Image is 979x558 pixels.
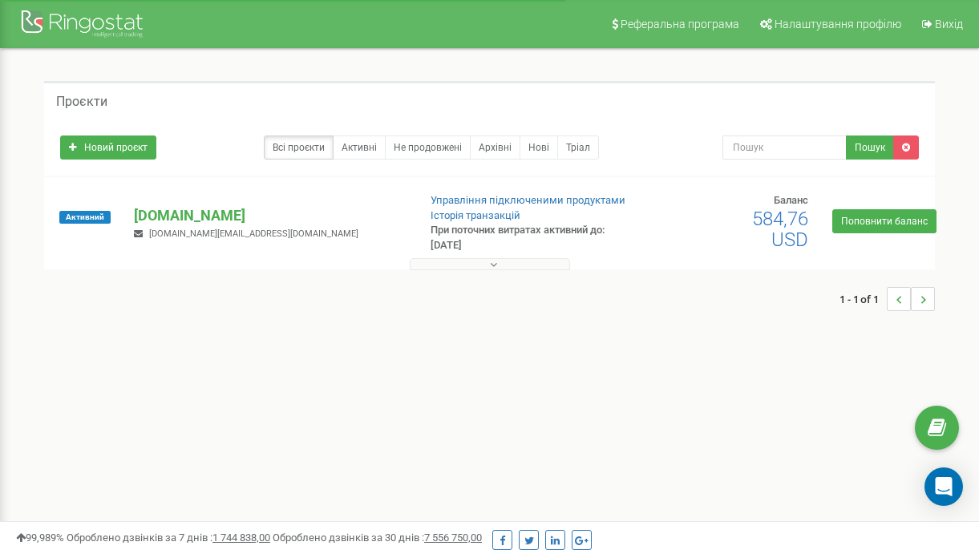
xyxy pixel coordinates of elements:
a: Нові [520,135,558,160]
u: 7 556 750,00 [424,532,482,544]
a: Управління підключеними продуктами [431,194,625,206]
span: 1 - 1 of 1 [839,287,887,311]
a: Активні [333,135,386,160]
span: Налаштування профілю [775,18,901,30]
span: Баланс [774,194,808,206]
span: [DOMAIN_NAME][EMAIL_ADDRESS][DOMAIN_NAME] [149,228,358,239]
span: 99,989% [16,532,64,544]
a: Поповнити баланс [832,209,937,233]
div: Open Intercom Messenger [924,467,963,506]
a: Тріал [557,135,599,160]
h5: Проєкти [56,95,107,109]
a: Архівні [470,135,520,160]
span: Реферальна програма [621,18,739,30]
nav: ... [839,271,935,327]
span: Оброблено дзвінків за 7 днів : [67,532,270,544]
a: Новий проєкт [60,135,156,160]
p: [DOMAIN_NAME] [134,205,404,226]
span: Оброблено дзвінків за 30 днів : [273,532,482,544]
u: 1 744 838,00 [212,532,270,544]
a: Всі проєкти [264,135,334,160]
span: 584,76 USD [752,208,808,251]
a: Не продовжені [385,135,471,160]
span: Вихід [935,18,963,30]
p: При поточних витратах активний до: [DATE] [431,223,627,253]
input: Пошук [722,135,847,160]
button: Пошук [846,135,894,160]
span: Активний [59,211,111,224]
a: Історія транзакцій [431,209,520,221]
